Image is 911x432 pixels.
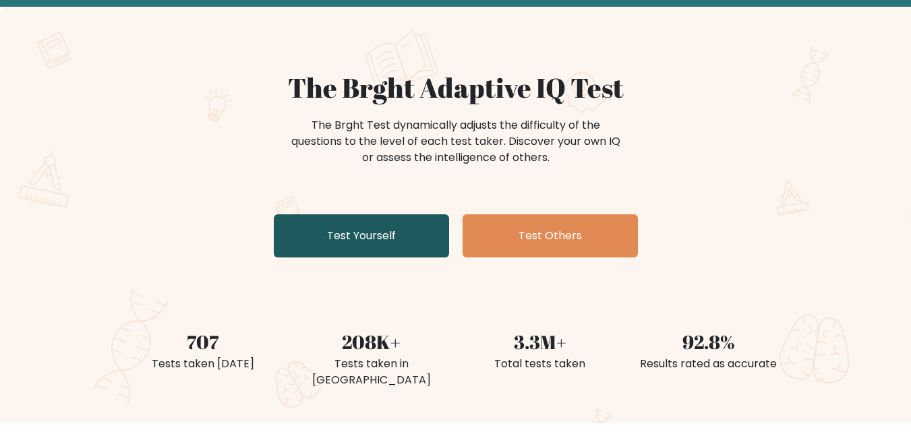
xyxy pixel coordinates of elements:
div: 208K+ [295,328,448,356]
div: The Brght Test dynamically adjusts the difficulty of the questions to the level of each test take... [287,117,624,166]
a: Test Others [463,214,638,257]
div: 3.3M+ [464,328,616,356]
div: 707 [127,328,279,356]
div: Tests taken [DATE] [127,356,279,372]
div: Total tests taken [464,356,616,372]
a: Test Yourself [274,214,449,257]
div: Results rated as accurate [633,356,785,372]
div: Tests taken in [GEOGRAPHIC_DATA] [295,356,448,388]
h1: The Brght Adaptive IQ Test [127,71,785,104]
div: 92.8% [633,328,785,356]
